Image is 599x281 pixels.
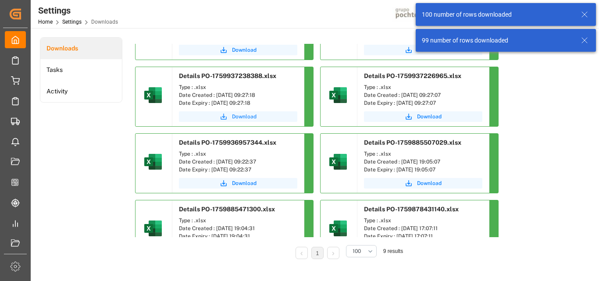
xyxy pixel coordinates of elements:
[40,38,122,59] a: Downloads
[422,36,573,45] div: 99 number of rows downloaded
[143,85,164,106] img: microsoft-excel-2019--v1.png
[179,139,276,146] span: Details PO-1759936957344.xlsx
[364,83,482,91] div: Type : .xlsx
[311,247,324,259] li: 1
[40,59,122,81] a: Tasks
[364,166,482,174] div: Date Expiry : [DATE] 19:05:07
[327,247,339,259] li: Next Page
[328,85,349,106] img: microsoft-excel-2019--v1.png
[232,113,257,121] span: Download
[364,158,482,166] div: Date Created : [DATE] 19:05:07
[364,111,482,122] button: Download
[179,91,297,99] div: Date Created : [DATE] 09:27:18
[143,218,164,239] img: microsoft-excel-2019--v1.png
[417,179,442,187] span: Download
[353,247,361,255] span: 100
[328,218,349,239] img: microsoft-excel-2019--v1.png
[179,166,297,174] div: Date Expiry : [DATE] 09:22:37
[346,245,377,257] button: open menu
[179,150,297,158] div: Type : .xlsx
[179,83,297,91] div: Type : .xlsx
[364,206,459,213] span: Details PO-1759878431140.xlsx
[179,45,297,55] button: Download
[179,72,276,79] span: Details PO-1759937238388.xlsx
[143,151,164,172] img: microsoft-excel-2019--v1.png
[62,19,82,25] a: Settings
[232,46,257,54] span: Download
[316,250,319,256] a: 1
[179,178,297,189] button: Download
[364,232,482,240] div: Date Expiry : [DATE] 17:07:11
[364,139,461,146] span: Details PO-1759885507029.xlsx
[179,206,275,213] span: Details PO-1759885471300.xlsx
[364,224,482,232] div: Date Created : [DATE] 17:07:11
[364,217,482,224] div: Type : .xlsx
[383,248,403,254] span: 9 results
[179,232,297,240] div: Date Expiry : [DATE] 19:04:31
[38,19,53,25] a: Home
[364,99,482,107] div: Date Expiry : [DATE] 09:27:07
[417,113,442,121] span: Download
[296,247,308,259] li: Previous Page
[364,91,482,99] div: Date Created : [DATE] 09:27:07
[40,81,122,102] a: Activity
[179,111,297,122] button: Download
[179,217,297,224] div: Type : .xlsx
[364,72,461,79] span: Details PO-1759937226965.xlsx
[422,10,573,19] div: 100 number of rows downloaded
[392,7,436,22] img: pochtecaImg.jpg_1689854062.jpg
[179,158,297,166] div: Date Created : [DATE] 09:22:37
[232,179,257,187] span: Download
[179,99,297,107] div: Date Expiry : [DATE] 09:27:18
[38,4,118,17] div: Settings
[364,178,482,189] button: Download
[179,224,297,232] div: Date Created : [DATE] 19:04:31
[328,151,349,172] img: microsoft-excel-2019--v1.png
[364,150,482,158] div: Type : .xlsx
[364,45,482,55] button: Download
